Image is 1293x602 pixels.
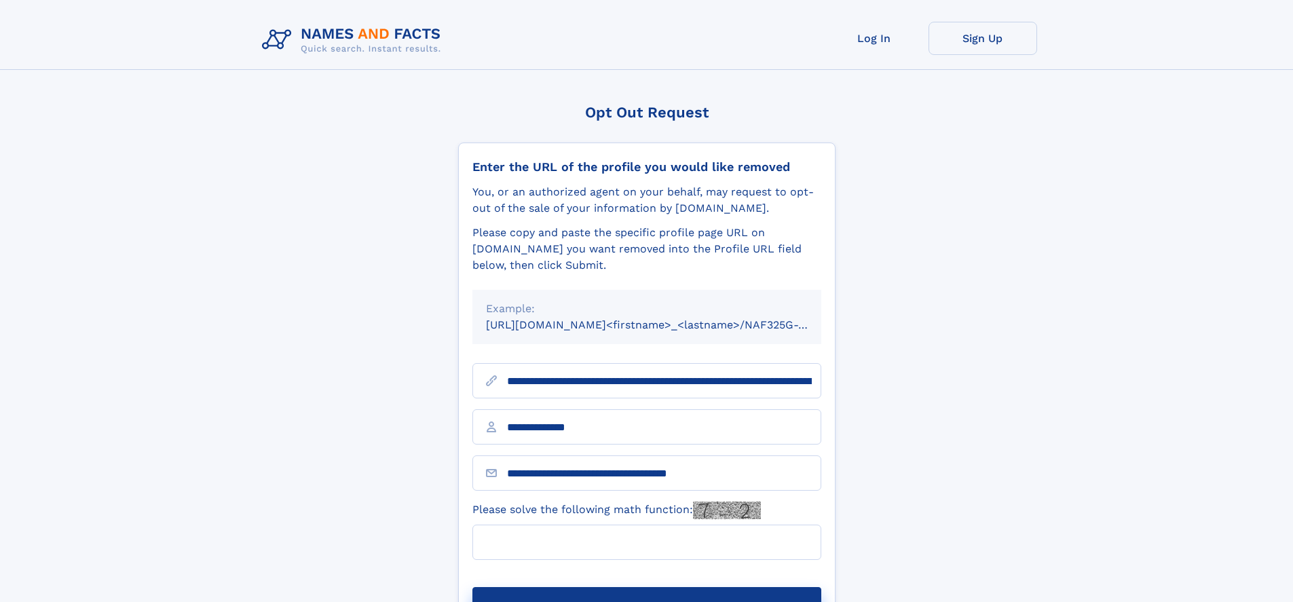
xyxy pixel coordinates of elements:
[472,225,821,274] div: Please copy and paste the specific profile page URL on [DOMAIN_NAME] you want removed into the Pr...
[458,104,836,121] div: Opt Out Request
[486,318,847,331] small: [URL][DOMAIN_NAME]<firstname>_<lastname>/NAF325G-xxxxxxxx
[257,22,452,58] img: Logo Names and Facts
[486,301,808,317] div: Example:
[820,22,929,55] a: Log In
[472,502,761,519] label: Please solve the following math function:
[472,184,821,217] div: You, or an authorized agent on your behalf, may request to opt-out of the sale of your informatio...
[472,159,821,174] div: Enter the URL of the profile you would like removed
[929,22,1037,55] a: Sign Up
